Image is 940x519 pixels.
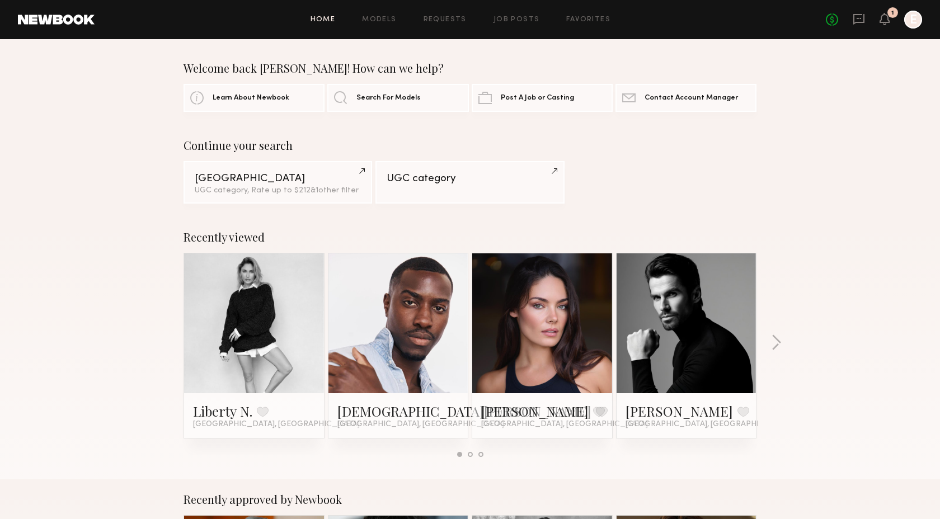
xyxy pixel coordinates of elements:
[904,11,922,29] a: E
[501,95,574,102] span: Post A Job or Casting
[375,161,564,204] a: UGC category
[472,84,613,112] a: Post A Job or Casting
[362,16,396,23] a: Models
[493,16,540,23] a: Job Posts
[184,161,372,204] a: [GEOGRAPHIC_DATA]UGC category, Rate up to $212&1other filter
[891,10,894,16] div: 1
[481,402,589,420] a: [PERSON_NAME]
[184,84,325,112] a: Learn About Newbook
[337,420,504,429] span: [GEOGRAPHIC_DATA], [GEOGRAPHIC_DATA]
[311,187,359,194] span: & 1 other filter
[424,16,467,23] a: Requests
[626,420,792,429] span: [GEOGRAPHIC_DATA], [GEOGRAPHIC_DATA]
[184,62,756,75] div: Welcome back [PERSON_NAME]! How can we help?
[626,402,733,420] a: [PERSON_NAME]
[337,402,591,420] a: [DEMOGRAPHIC_DATA][PERSON_NAME]
[327,84,468,112] a: Search For Models
[195,173,361,184] div: [GEOGRAPHIC_DATA]
[184,139,756,152] div: Continue your search
[387,173,553,184] div: UGC category
[311,16,336,23] a: Home
[213,95,289,102] span: Learn About Newbook
[193,402,252,420] a: Liberty N.
[195,187,361,195] div: UGC category, Rate up to $212
[615,84,756,112] a: Contact Account Manager
[645,95,738,102] span: Contact Account Manager
[566,16,610,23] a: Favorites
[481,420,648,429] span: [GEOGRAPHIC_DATA], [GEOGRAPHIC_DATA]
[356,95,421,102] span: Search For Models
[184,230,756,244] div: Recently viewed
[184,493,756,506] div: Recently approved by Newbook
[193,420,360,429] span: [GEOGRAPHIC_DATA], [GEOGRAPHIC_DATA]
